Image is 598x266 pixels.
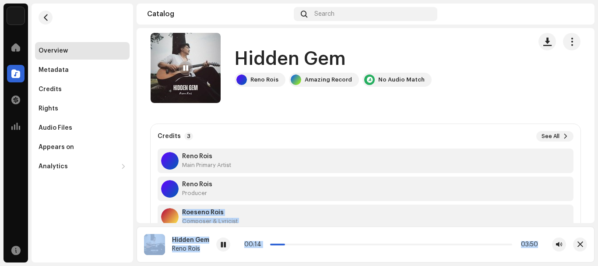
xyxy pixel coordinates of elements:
[144,234,165,255] img: 9619c64f-7a8b-41b4-babc-0c00fde752e1
[182,162,231,169] div: Main Primary Artist
[516,241,538,248] div: 03:50
[182,153,231,160] strong: Reno Rois
[244,241,267,248] div: 00:14
[35,158,130,175] re-m-nav-dropdown: Analytics
[39,67,69,74] div: Metadata
[35,119,130,137] re-m-nav-item: Audio Files
[35,42,130,60] re-m-nav-item: Overview
[35,100,130,117] re-m-nav-item: Rights
[147,11,290,18] div: Catalog
[39,105,58,112] div: Rights
[172,237,209,244] div: Hidden Gem
[305,76,352,83] div: Amazing Record
[7,7,25,25] img: de0d2825-999c-4937-b35a-9adca56ee094
[151,33,221,103] img: 9619c64f-7a8b-41b4-babc-0c00fde752e1
[536,131,573,142] button: See All
[250,76,278,83] div: Reno Rois
[182,190,212,197] div: Producer
[39,144,74,151] div: Appears on
[35,81,130,98] re-m-nav-item: Credits
[314,11,334,18] span: Search
[39,86,62,93] div: Credits
[182,181,212,188] strong: Reno Rois
[35,61,130,79] re-m-nav-item: Metadata
[378,76,425,83] div: No Audio Match
[570,7,584,21] img: 80daa221-f2c0-4df1-a529-9d7e70fbf4ae
[542,133,559,140] span: See All
[39,163,68,170] div: Analytics
[172,245,209,252] div: Reno Rois
[158,133,181,140] strong: Credits
[184,132,193,140] p-badge: 3
[235,49,346,69] h1: Hidden Gem
[35,138,130,156] re-m-nav-item: Appears on
[39,124,72,131] div: Audio Files
[182,218,238,225] div: Composer & Lyricist
[182,209,238,216] strong: Roeseno Rois
[39,47,68,54] div: Overview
